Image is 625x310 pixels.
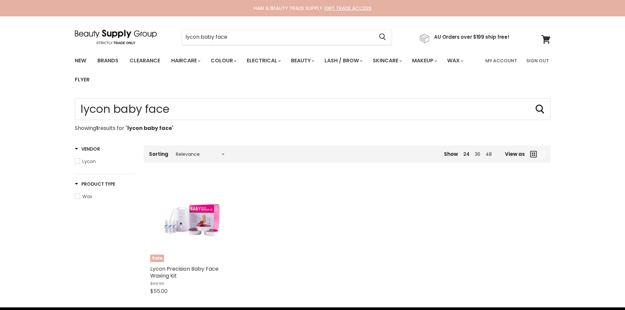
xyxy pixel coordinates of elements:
a: GET TRADE ACCESS [325,5,371,11]
span: Sale [150,255,164,262]
a: Wax [442,54,467,68]
h3: Product Type [75,181,115,187]
img: Lycon Precision Baby Face Waxing Kit [164,178,220,262]
button: Search [374,30,391,45]
a: Lycon Precision Baby Face Waxing KitSale [150,178,234,262]
p: Showing results for " " [75,125,551,131]
a: My Account [481,54,521,68]
a: New [70,54,91,68]
span: $55.00 [150,287,168,295]
nav: Main [67,51,559,89]
a: Makeup [407,54,441,68]
a: Clearance [125,54,165,68]
span: View as [505,151,525,157]
input: Search [75,98,551,120]
a: Lash / Brow [320,54,366,68]
a: 36 [475,151,480,157]
a: Lycon [75,158,135,165]
a: Beauty [286,54,318,68]
a: Electrical [242,54,285,68]
a: Haircare [166,54,204,68]
form: Product [182,29,392,45]
strong: 1 [96,124,98,132]
div: HAIR & BEAUTY TRADE SUPPLY | [67,5,559,11]
h3: Vendor [75,146,100,152]
a: 48 [486,151,492,157]
strong: lycon baby face [127,124,172,132]
label: Sorting [149,151,168,157]
a: Colour [206,54,240,68]
a: Lycon Precision Baby Face Waxing Kit [150,265,219,279]
a: Sign Out [522,54,553,68]
a: Skincare [368,54,406,68]
button: Search [535,104,545,114]
a: Brands [93,54,123,68]
span: Lycon [82,158,96,165]
a: 24 [463,151,469,157]
a: Wax [75,193,135,200]
ul: Main menu [70,51,481,89]
a: Flyer [70,73,94,87]
span: Wax [82,193,92,200]
span: Show [444,151,458,157]
input: Search [182,30,374,45]
iframe: Gorgias live chat messenger [592,279,618,303]
form: Product [75,98,551,120]
span: $69.95 [150,280,164,287]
